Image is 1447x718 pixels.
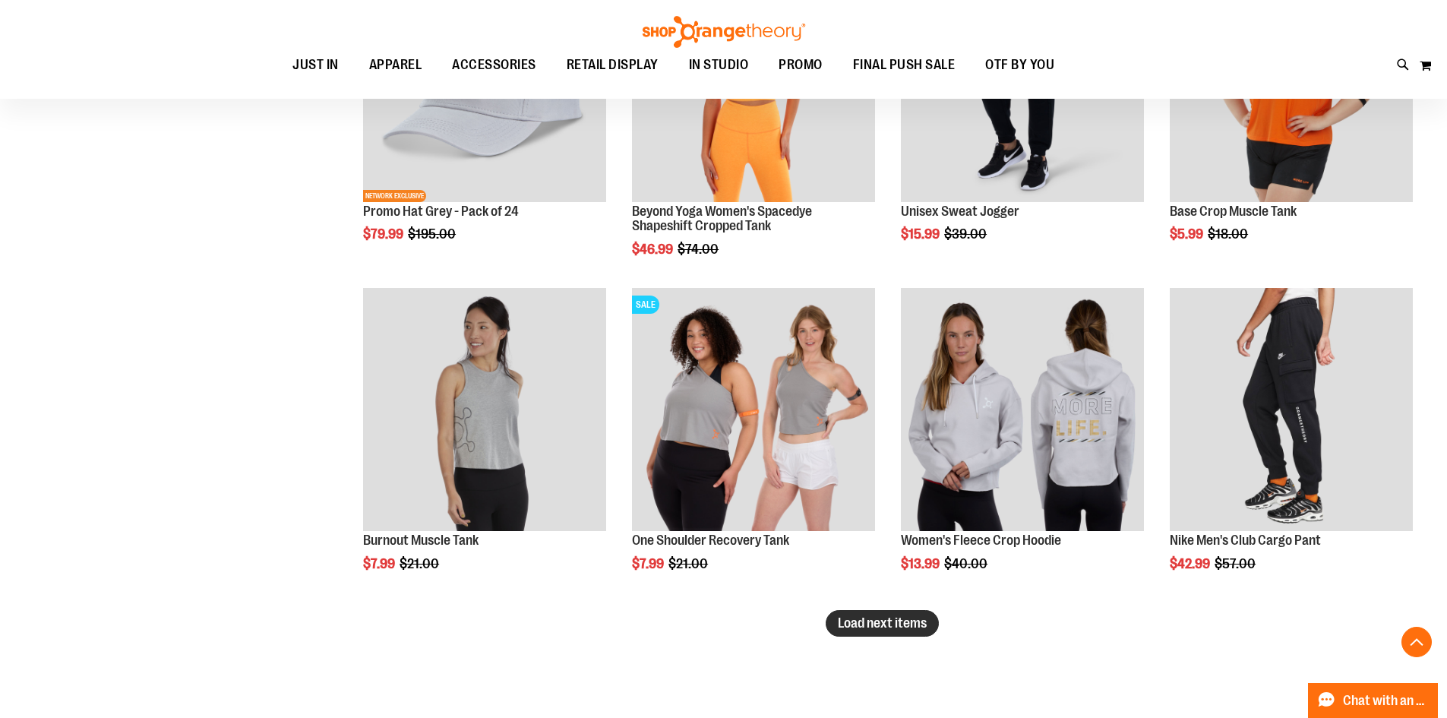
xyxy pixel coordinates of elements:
a: Product image for Burnout Muscle Tank [363,288,606,533]
span: JUST IN [292,48,339,82]
a: Nike Men's Club Cargo Pant [1170,533,1321,548]
span: IN STUDIO [689,48,749,82]
button: Chat with an Expert [1308,683,1439,718]
button: Back To Top [1401,627,1432,657]
a: Unisex Sweat Jogger [901,204,1019,219]
span: FINAL PUSH SALE [853,48,956,82]
span: RETAIL DISPLAY [567,48,659,82]
span: ACCESSORIES [452,48,536,82]
img: Main view of One Shoulder Recovery Tank [632,288,875,531]
span: $18.00 [1208,226,1250,242]
a: Beyond Yoga Women's Spacedye Shapeshift Cropped Tank [632,204,812,234]
a: Women's Fleece Crop Hoodie [901,533,1061,548]
span: $195.00 [408,226,458,242]
span: $7.99 [632,556,666,571]
a: One Shoulder Recovery Tank [632,533,789,548]
span: $57.00 [1215,556,1258,571]
div: product [624,280,883,610]
span: $79.99 [363,226,406,242]
span: $42.99 [1170,556,1212,571]
span: $15.99 [901,226,942,242]
a: Product image for Nike Mens Club Cargo Pant [1170,288,1413,533]
div: product [355,280,614,610]
span: $21.00 [400,556,441,571]
div: product [893,280,1152,610]
img: Product image for Burnout Muscle Tank [363,288,606,531]
a: Product image for Womens Fleece Crop Hoodie [901,288,1144,533]
span: $13.99 [901,556,942,571]
span: SALE [632,296,659,314]
button: Load next items [826,610,939,637]
div: product [1162,280,1420,610]
span: $39.00 [944,226,989,242]
span: $74.00 [678,242,721,257]
span: PROMO [779,48,823,82]
img: Product image for Nike Mens Club Cargo Pant [1170,288,1413,531]
span: $7.99 [363,556,397,571]
a: Base Crop Muscle Tank [1170,204,1297,219]
img: Product image for Womens Fleece Crop Hoodie [901,288,1144,531]
span: $21.00 [668,556,710,571]
span: $46.99 [632,242,675,257]
span: $5.99 [1170,226,1205,242]
a: Promo Hat Grey - Pack of 24 [363,204,519,219]
a: Main view of One Shoulder Recovery TankSALE [632,288,875,533]
span: Chat with an Expert [1343,694,1429,708]
span: NETWORK EXCLUSIVE [363,190,426,202]
a: Burnout Muscle Tank [363,533,479,548]
span: $40.00 [944,556,990,571]
span: Load next items [838,615,927,631]
span: OTF BY YOU [985,48,1054,82]
span: APPAREL [369,48,422,82]
img: Shop Orangetheory [640,16,807,48]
